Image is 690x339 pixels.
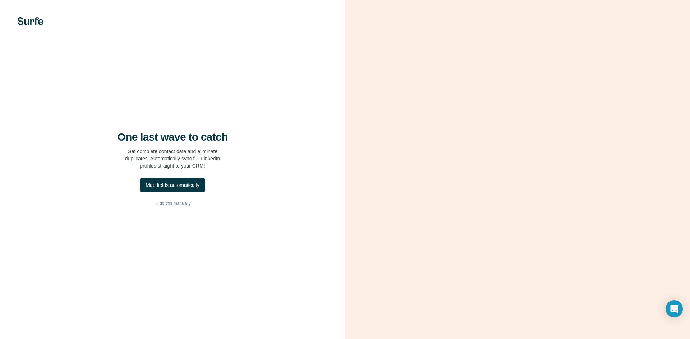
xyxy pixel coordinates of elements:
[14,198,331,209] button: I’ll do this manually
[125,148,220,169] p: Get complete contact data and eliminate duplicates. Automatically sync full LinkedIn profiles str...
[140,178,205,192] button: Map fields automatically
[118,131,228,143] h4: One last wave to catch
[17,17,43,25] img: Surfe's logo
[666,300,683,317] div: Open Intercom Messenger
[146,182,199,189] div: Map fields automatically
[154,200,190,207] span: I’ll do this manually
